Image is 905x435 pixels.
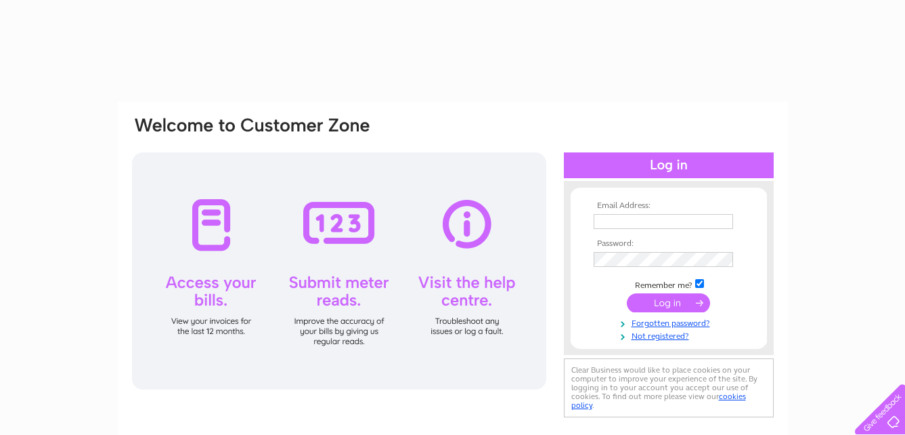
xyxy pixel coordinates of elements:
[594,316,747,329] a: Forgotten password?
[571,392,746,410] a: cookies policy
[590,201,747,211] th: Email Address:
[590,277,747,291] td: Remember me?
[594,329,747,341] a: Not registered?
[627,293,710,312] input: Submit
[564,358,774,417] div: Clear Business would like to place cookies on your computer to improve your experience of the sit...
[590,239,747,249] th: Password:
